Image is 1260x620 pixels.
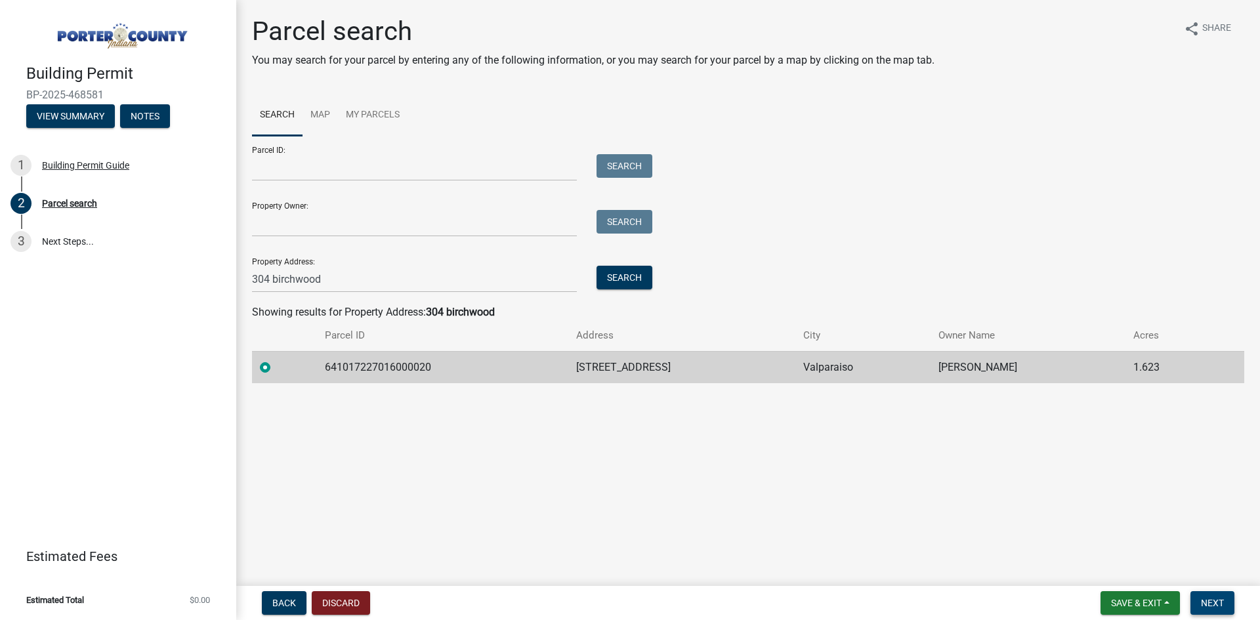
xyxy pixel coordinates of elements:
span: $0.00 [190,596,210,604]
h4: Building Permit [26,64,226,83]
button: Discard [312,591,370,615]
span: Back [272,598,296,608]
img: Porter County, Indiana [26,14,215,51]
button: Search [597,154,652,178]
th: Parcel ID [317,320,568,351]
th: City [795,320,931,351]
button: Save & Exit [1101,591,1180,615]
span: BP-2025-468581 [26,89,210,101]
div: 1 [10,155,31,176]
td: Valparaiso [795,351,931,383]
button: Notes [120,104,170,128]
th: Address [568,320,795,351]
i: share [1184,21,1200,37]
span: Save & Exit [1111,598,1162,608]
td: [PERSON_NAME] [931,351,1125,383]
td: 641017227016000020 [317,351,568,383]
strong: 304 birchwood [426,306,495,318]
button: Next [1190,591,1234,615]
th: Owner Name [931,320,1125,351]
span: Next [1201,598,1224,608]
div: Parcel search [42,199,97,208]
wm-modal-confirm: Summary [26,112,115,122]
a: Map [303,94,338,136]
h1: Parcel search [252,16,934,47]
button: Search [597,266,652,289]
a: Search [252,94,303,136]
div: Building Permit Guide [42,161,129,170]
button: shareShare [1173,16,1242,41]
wm-modal-confirm: Notes [120,112,170,122]
span: Estimated Total [26,596,84,604]
td: 1.623 [1125,351,1212,383]
div: Showing results for Property Address: [252,304,1244,320]
button: Back [262,591,306,615]
button: View Summary [26,104,115,128]
div: 2 [10,193,31,214]
div: 3 [10,231,31,252]
a: My Parcels [338,94,408,136]
p: You may search for your parcel by entering any of the following information, or you may search fo... [252,52,934,68]
button: Search [597,210,652,234]
th: Acres [1125,320,1212,351]
a: Estimated Fees [10,543,215,569]
span: Share [1202,21,1231,37]
td: [STREET_ADDRESS] [568,351,795,383]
